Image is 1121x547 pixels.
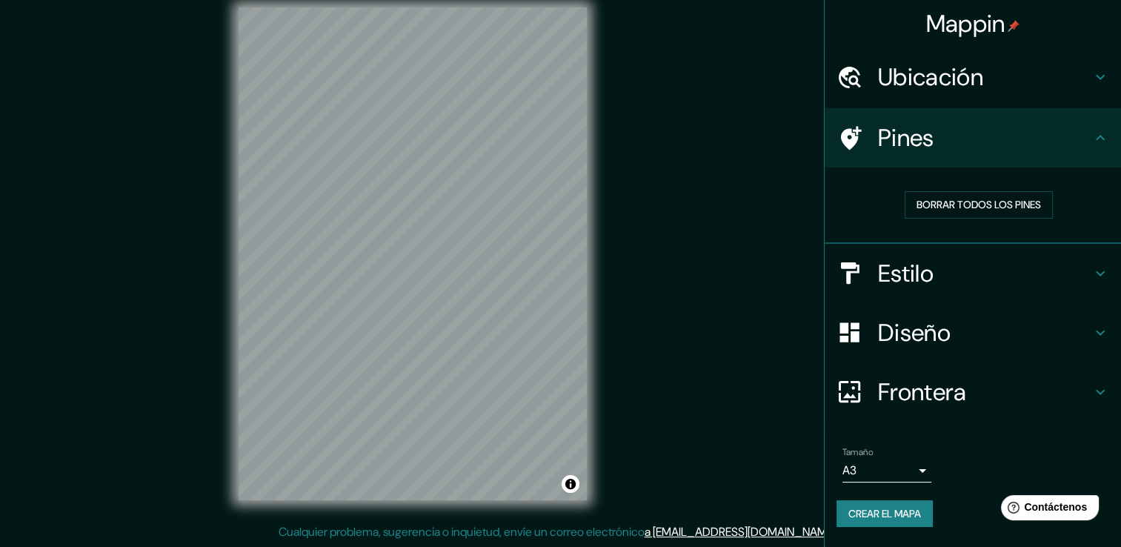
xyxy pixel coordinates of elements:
button: Alternar atribución [562,475,579,493]
label: Tamaño [842,445,873,458]
div: Diseño [825,303,1121,362]
canvas: Mapa [239,7,587,500]
h4: Estilo [878,259,1091,288]
h4: Pines [878,123,1091,153]
div: Ubicación [825,47,1121,107]
h4: Ubicación [878,62,1091,92]
button: Crear el mapa [836,500,933,528]
div: Pines [825,108,1121,168]
img: pin-icon.png [1008,20,1019,32]
h4: Diseño [878,318,1091,348]
a: a [EMAIL_ADDRESS][DOMAIN_NAME] [645,524,836,540]
p: Cualquier problema, sugerencia o inquietud, envíe un correo electrónico . [279,523,838,541]
font: Mappin [926,8,1005,39]
iframe: Help widget launcher [989,489,1105,531]
h4: Frontera [878,377,1091,407]
div: Frontera [825,362,1121,422]
font: Crear el mapa [848,505,921,523]
font: Borrar todos los pines [917,196,1041,214]
button: Borrar todos los pines [905,191,1053,219]
div: A3 [842,459,931,483]
div: Estilo [825,244,1121,303]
